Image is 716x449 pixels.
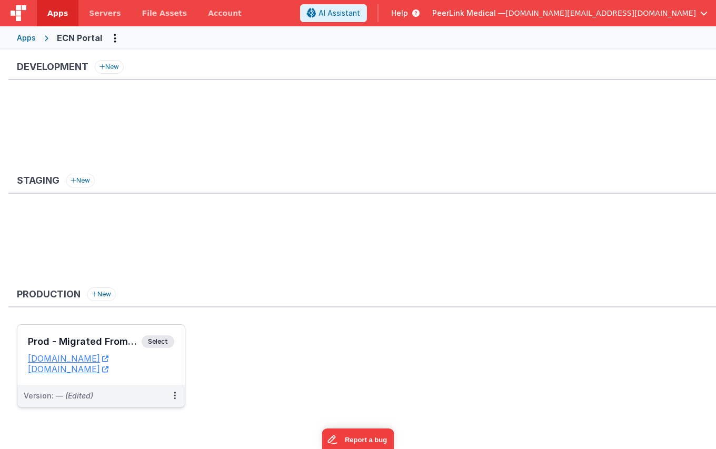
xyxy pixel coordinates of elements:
button: New [66,174,95,187]
span: Help [391,8,408,18]
span: PeerLink Medical — [432,8,505,18]
h3: Development [17,62,88,72]
button: Options [106,29,123,46]
span: Servers [89,8,121,18]
div: ECN Portal [57,32,102,44]
h3: Prod - Migrated From "ECN Portal" [28,336,142,347]
button: PeerLink Medical — [DOMAIN_NAME][EMAIL_ADDRESS][DOMAIN_NAME] [432,8,708,18]
h3: Staging [17,175,59,186]
span: (Edited) [65,391,93,400]
div: Version: — [24,391,93,401]
button: AI Assistant [300,4,367,22]
span: Select [142,335,174,348]
a: [DOMAIN_NAME] [28,364,108,374]
button: New [87,287,116,301]
a: [DOMAIN_NAME] [28,353,108,364]
span: Apps [47,8,68,18]
h3: Production [17,289,81,300]
span: File Assets [142,8,187,18]
div: Apps [17,33,36,43]
span: [DOMAIN_NAME][EMAIL_ADDRESS][DOMAIN_NAME] [505,8,696,18]
span: AI Assistant [319,8,360,18]
button: New [95,60,124,74]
